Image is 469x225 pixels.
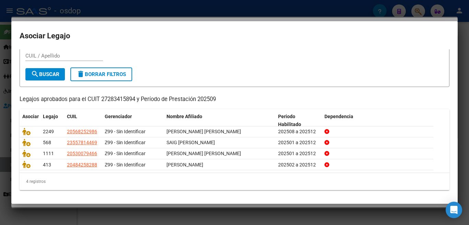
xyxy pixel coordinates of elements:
[70,67,132,81] button: Borrar Filtros
[40,109,64,132] datatable-header-cell: Legajo
[446,202,462,218] div: Open Intercom Messenger
[67,151,97,156] span: 20530079466
[167,129,241,134] span: ZALAZAR ACOSTA ABIEL ALEXANDER
[25,68,65,80] button: Buscar
[105,151,146,156] span: Z99 - Sin Identificar
[102,109,164,132] datatable-header-cell: Gerenciador
[31,71,59,77] span: Buscar
[105,129,146,134] span: Z99 - Sin Identificar
[278,150,319,158] div: 202501 a 202512
[77,70,85,78] mat-icon: delete
[67,162,97,167] span: 20484258288
[67,114,77,119] span: CUIL
[20,173,449,190] div: 4 registros
[164,109,275,132] datatable-header-cell: Nombre Afiliado
[105,114,132,119] span: Gerenciador
[43,114,58,119] span: Legajo
[167,162,203,167] span: CARRIZO SAMUEL
[67,140,97,145] span: 23557814469
[20,95,449,104] p: Legajos aprobados para el CUIT 27283415894 y Período de Prestación 202509
[278,128,319,136] div: 202508 a 202512
[322,109,433,132] datatable-header-cell: Dependencia
[43,129,54,134] span: 2249
[278,161,319,169] div: 202502 a 202512
[167,151,241,156] span: RIVAROLA RAMSEYER DAMIAN ESTEBAN
[22,114,39,119] span: Asociar
[43,140,51,145] span: 568
[105,140,146,145] span: Z99 - Sin Identificar
[64,109,102,132] datatable-header-cell: CUIL
[20,29,449,42] h2: Asociar Legajo
[43,162,51,167] span: 413
[167,140,215,145] span: SAIG CORDOBA ISMAEL DAVID
[43,151,54,156] span: 1111
[20,109,40,132] datatable-header-cell: Asociar
[324,114,353,119] span: Dependencia
[167,114,202,119] span: Nombre Afiliado
[67,129,97,134] span: 20568252986
[278,114,301,127] span: Periodo Habilitado
[275,109,322,132] datatable-header-cell: Periodo Habilitado
[278,139,319,147] div: 202501 a 202512
[77,71,126,77] span: Borrar Filtros
[31,70,39,78] mat-icon: search
[105,162,146,167] span: Z99 - Sin Identificar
